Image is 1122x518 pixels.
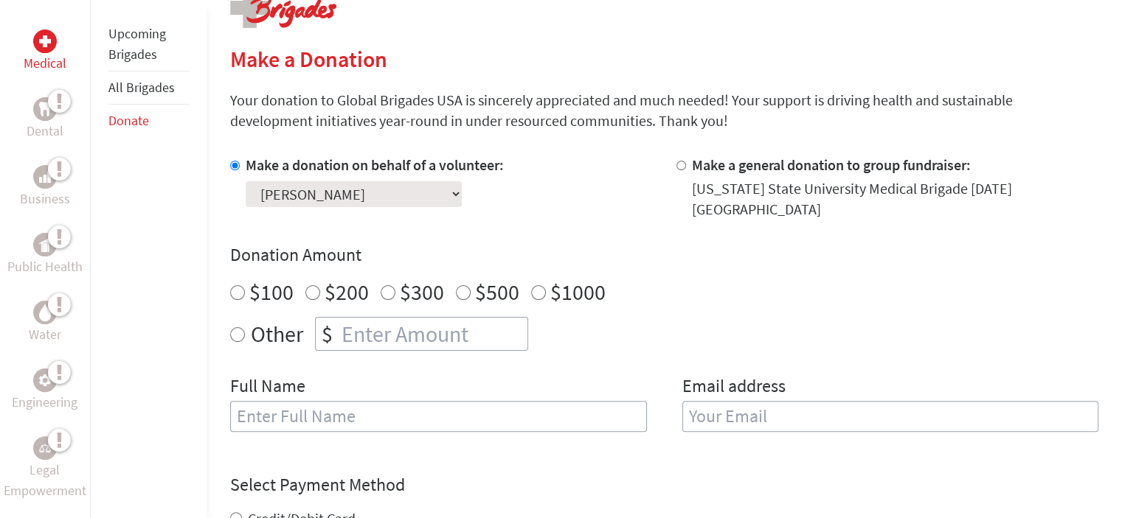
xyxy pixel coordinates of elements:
[39,171,51,183] img: Business
[108,105,189,137] li: Donate
[682,374,786,401] label: Email address
[246,155,504,174] label: Make a donation on behalf of a volunteer:
[230,243,1098,267] h4: Donation Amount
[27,97,63,141] a: DentalDental
[33,165,57,189] div: Business
[108,18,189,71] li: Upcoming Brigades
[33,29,57,53] div: Medical
[24,53,66,74] p: Medical
[400,278,444,306] label: $300
[39,102,51,116] img: Dental
[475,278,519,306] label: $500
[108,79,175,96] a: All Brigades
[325,278,369,306] label: $200
[7,256,83,277] p: Public Health
[108,71,189,105] li: All Brigades
[230,46,1098,72] h2: Make a Donation
[550,278,606,306] label: $1000
[108,25,166,63] a: Upcoming Brigades
[39,444,51,452] img: Legal Empowerment
[230,90,1098,131] p: Your donation to Global Brigades USA is sincerely appreciated and much needed! Your support is dr...
[249,278,294,306] label: $100
[20,189,70,209] p: Business
[20,165,70,209] a: BusinessBusiness
[33,301,57,324] div: Water
[230,473,1098,497] h4: Select Payment Method
[3,436,87,501] a: Legal EmpowermentLegal Empowerment
[682,401,1098,432] input: Your Email
[33,97,57,121] div: Dental
[316,318,339,350] div: $
[24,29,66,74] a: MedicalMedical
[7,233,83,277] a: Public HealthPublic Health
[33,368,57,392] div: Engineering
[230,401,646,432] input: Enter Full Name
[27,121,63,141] p: Dental
[339,318,527,350] input: Enter Amount
[39,237,51,252] img: Public Health
[29,324,61,345] p: Water
[39,304,51,321] img: Water
[12,392,77,413] p: Engineering
[108,112,149,129] a: Donate
[692,155,971,174] label: Make a general donation to group fundraiser:
[3,460,87,501] p: Legal Empowerment
[692,178,1098,220] div: [US_STATE] State University Medical Brigade [DATE] [GEOGRAPHIC_DATA]
[39,374,51,386] img: Engineering
[251,317,303,351] label: Other
[33,233,57,256] div: Public Health
[29,301,61,345] a: WaterWater
[12,368,77,413] a: EngineeringEngineering
[33,436,57,460] div: Legal Empowerment
[39,35,51,47] img: Medical
[230,374,305,401] label: Full Name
